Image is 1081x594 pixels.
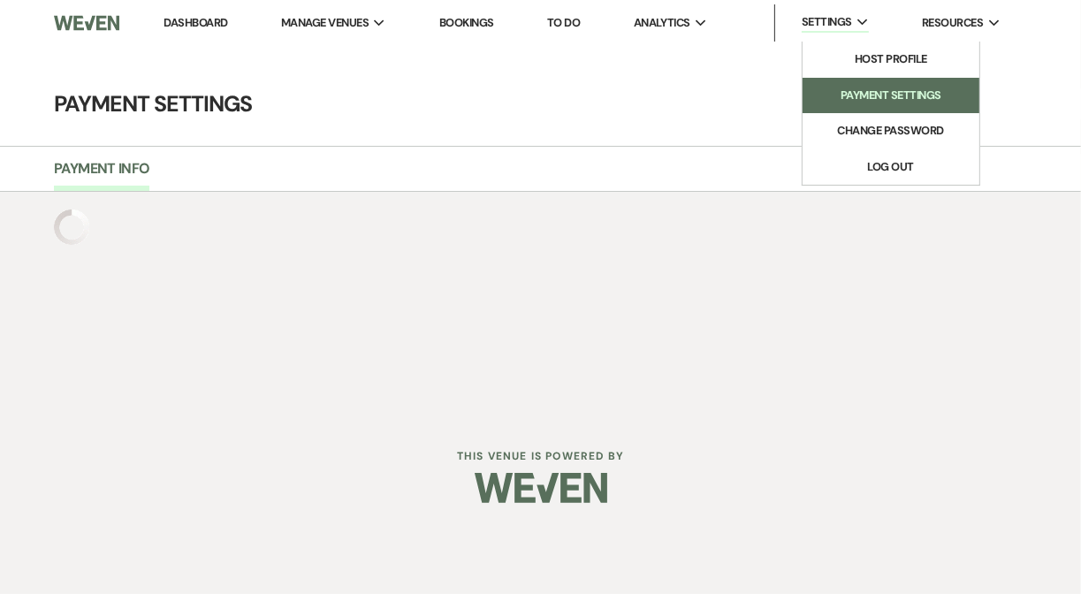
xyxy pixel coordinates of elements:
[803,113,979,148] a: Change Password
[634,14,690,32] span: Analytics
[811,87,971,104] li: Payment Settings
[811,50,971,68] li: Host Profile
[803,149,979,185] a: Log Out
[547,15,580,30] a: To Do
[164,15,227,30] a: Dashboard
[922,14,983,32] span: Resources
[54,4,119,42] img: Weven Logo
[803,42,979,77] a: Host Profile
[475,457,607,519] img: Weven Logo
[281,14,369,32] span: Manage Venues
[803,78,979,113] a: Payment Settings
[811,122,971,140] li: Change Password
[54,157,149,191] a: Payment Info
[54,209,89,245] img: loading spinner
[439,15,494,30] a: Bookings
[802,13,852,31] span: Settings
